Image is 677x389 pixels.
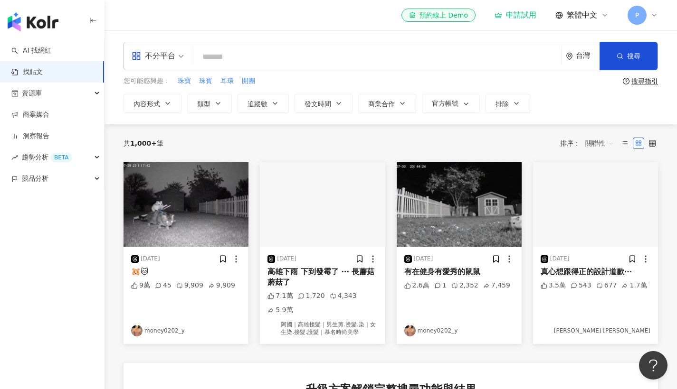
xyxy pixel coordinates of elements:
div: 1 [434,281,447,290]
img: KOL Avatar [131,325,143,336]
div: 1.7萬 [621,281,647,290]
span: appstore [132,51,141,61]
button: 追蹤數 [238,94,289,113]
span: question-circle [623,78,629,84]
div: 3.5萬 [541,281,566,290]
div: [DATE] [141,255,160,263]
div: 2.6萬 [404,281,429,290]
div: 4,343 [330,291,357,301]
div: 2,352 [451,281,478,290]
a: 商案媒合 [11,110,49,120]
div: [DATE] [414,255,433,263]
button: 耳環 [220,76,234,86]
div: 9萬 [131,281,150,290]
a: 找貼文 [11,67,43,77]
button: 發文時間 [295,94,353,113]
a: 申請試用 [495,10,536,20]
span: 珠寶 [178,76,191,86]
a: 洞察報告 [11,131,49,141]
div: 預約線上 Demo [409,10,468,20]
span: 關聯性 [585,136,614,151]
button: 開團 [241,76,256,86]
span: 排除 [496,100,509,108]
span: 資源庫 [22,83,42,104]
span: 1,000+ [130,139,157,147]
img: post-image [533,162,658,247]
button: 珠寶 [177,76,191,86]
a: KOL Avatarmoney0202_y [131,325,241,336]
span: 類型 [197,100,210,108]
div: 搜尋指引 [631,77,658,85]
div: 5.9萬 [267,306,293,315]
span: 商業合作 [368,100,395,108]
img: post-image [397,162,522,247]
img: post-image [124,162,248,247]
a: KOL Avatar[PERSON_NAME] [PERSON_NAME] [541,325,650,336]
span: 趨勢分析 [22,147,72,168]
div: BETA [50,153,72,162]
div: 高雄下雨 下到發霉了 ⋯ 長蘑菇蘑菇了 [267,267,377,288]
div: 排序： [560,136,619,151]
a: 預約線上 Demo [401,9,476,22]
span: 競品分析 [22,168,48,189]
iframe: Help Scout Beacon - Open [639,351,667,380]
a: searchAI 找網紅 [11,46,51,56]
div: 🐹🐱 [131,267,241,277]
div: 45 [155,281,172,290]
div: 台灣 [576,52,600,60]
img: post-image [260,162,385,247]
img: KOL Avatar [404,325,416,336]
span: 發文時間 [305,100,331,108]
div: [DATE] [550,255,570,263]
a: KOL Avatar阿國｜高雄接髮｜男生剪.燙髮.染｜女生染.接髮.護髮｜慕名時尚美學 [267,321,377,337]
span: 繁體中文 [567,10,597,20]
span: P [635,10,639,20]
button: 官方帳號 [422,94,480,113]
span: environment [566,53,573,60]
a: KOL Avatarmoney0202_y [404,325,514,336]
div: 7,459 [483,281,510,290]
div: 不分平台 [132,48,175,64]
div: 1,720 [298,291,325,301]
img: logo [8,12,58,31]
button: 珠寳 [199,76,213,86]
button: 排除 [486,94,530,113]
button: 搜尋 [600,42,658,70]
span: 您可能感興趣： [124,76,170,86]
span: 內容形式 [133,100,160,108]
div: 677 [596,281,617,290]
span: 開團 [242,76,255,86]
div: 7.1萬 [267,291,293,301]
button: 類型 [187,94,232,113]
button: 商業合作 [358,94,416,113]
div: 9,909 [176,281,203,290]
div: 共 筆 [124,139,163,147]
div: [DATE] [277,255,296,263]
span: rise [11,154,18,161]
img: KOL Avatar [541,325,552,336]
button: 內容形式 [124,94,181,113]
span: 官方帳號 [432,100,458,107]
img: KOL Avatar [267,323,279,334]
div: 有在健身有愛秀的鼠鼠 [404,267,514,277]
span: 珠寳 [199,76,212,86]
span: 搜尋 [627,52,640,60]
div: 真心想跟得正的設計道歉⋯ [541,267,650,277]
div: 9,909 [208,281,235,290]
div: 543 [571,281,591,290]
span: 追蹤數 [248,100,267,108]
